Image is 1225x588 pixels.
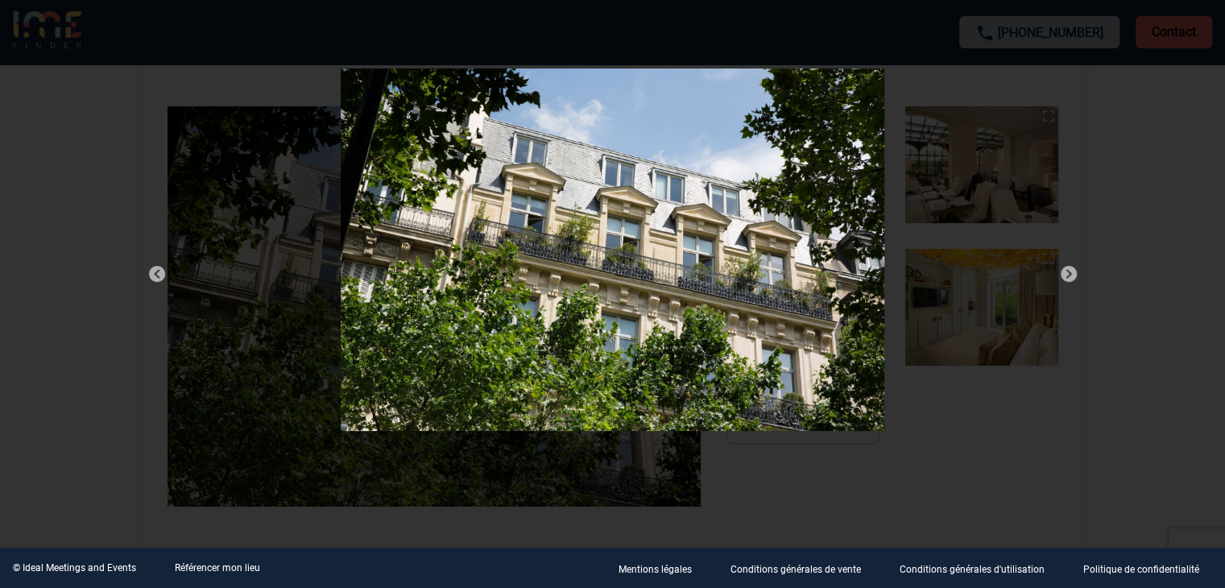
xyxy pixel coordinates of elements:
[887,561,1070,576] a: Conditions générales d'utilisation
[718,561,887,576] a: Conditions générales de vente
[1070,561,1225,576] a: Politique de confidentialité
[13,562,136,574] div: © Ideal Meetings and Events
[606,561,718,576] a: Mentions légales
[1083,564,1199,575] p: Politique de confidentialité
[175,562,260,574] a: Référencer mon lieu
[900,564,1045,575] p: Conditions générales d'utilisation
[730,564,861,575] p: Conditions générales de vente
[619,564,692,575] p: Mentions légales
